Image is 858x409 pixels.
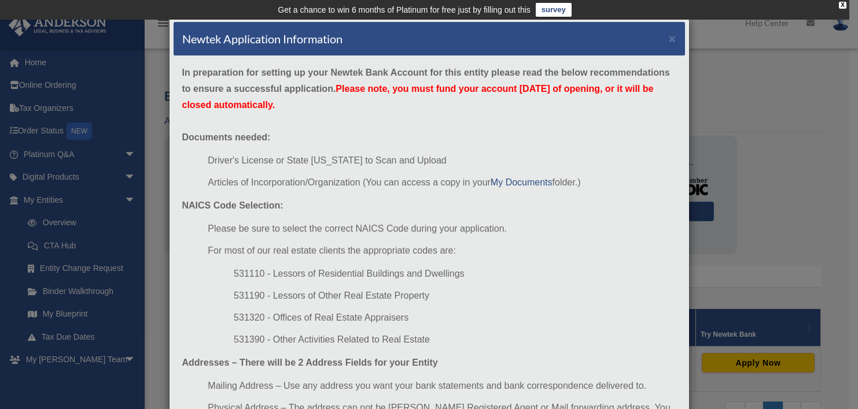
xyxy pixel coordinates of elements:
[182,68,670,110] strong: In preparation for setting up your Newtek Bank Account for this entity please read the below reco...
[536,3,572,17] a: survey
[208,174,676,191] li: Articles of Incorporation/Organization (You can access a copy in your folder.)
[234,332,676,348] li: 531390 - Other Activities Related to Real Estate
[669,32,676,44] button: ×
[234,288,676,304] li: 531190 - Lessors of Other Real Estate Property
[182,200,283,210] strong: NAICS Code Selection:
[208,378,676,394] li: Mailing Address – Use any address you want your bank statements and bank correspondence delivered...
[278,3,531,17] div: Get a chance to win 6 months of Platinum for free just by filling out this
[839,2,846,9] div: close
[182,31,343,47] h4: Newtek Application Information
[234,266,676,282] li: 531110 - Lessors of Residential Buildings and Dwellings
[182,358,438,367] strong: Addresses – There will be 2 Address Fields for your Entity
[182,132,271,142] strong: Documents needed:
[234,310,676,326] li: 531320 - Offices of Real Estate Appraisers
[491,177,553,187] a: My Documents
[208,153,676,169] li: Driver's License or State [US_STATE] to Scan and Upload
[208,221,676,237] li: Please be sure to select the correct NAICS Code during your application.
[182,84,654,110] span: Please note, you must fund your account [DATE] of opening, or it will be closed automatically.
[208,243,676,259] li: For most of our real estate clients the appropriate codes are:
